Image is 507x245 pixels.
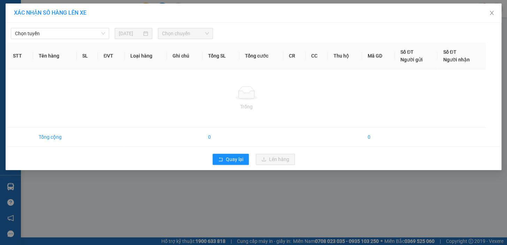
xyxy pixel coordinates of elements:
[167,43,202,69] th: Ghi chú
[362,43,395,69] th: Mã GD
[362,128,395,147] td: 0
[328,43,362,69] th: Thu hộ
[162,28,209,39] span: Chọn chuyến
[77,43,98,69] th: SL
[489,10,494,16] span: close
[33,43,77,69] th: Tên hàng
[226,155,243,163] span: Quay lại
[119,30,142,37] input: 12/08/2025
[400,49,414,55] span: Số ĐT
[306,43,328,69] th: CC
[218,157,223,162] span: rollback
[283,43,306,69] th: CR
[202,43,239,69] th: Tổng SL
[7,43,33,69] th: STT
[239,43,283,69] th: Tổng cước
[443,49,456,55] span: Số ĐT
[33,128,77,147] td: Tổng cộng
[13,103,480,110] div: Trống
[256,154,295,165] button: uploadLên hàng
[98,43,125,69] th: ĐVT
[213,154,249,165] button: rollbackQuay lại
[202,128,239,147] td: 0
[125,43,167,69] th: Loại hàng
[443,57,469,62] span: Người nhận
[482,3,501,23] button: Close
[15,28,105,39] span: Chọn tuyến
[400,57,423,62] span: Người gửi
[14,9,86,16] span: XÁC NHẬN SỐ HÀNG LÊN XE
